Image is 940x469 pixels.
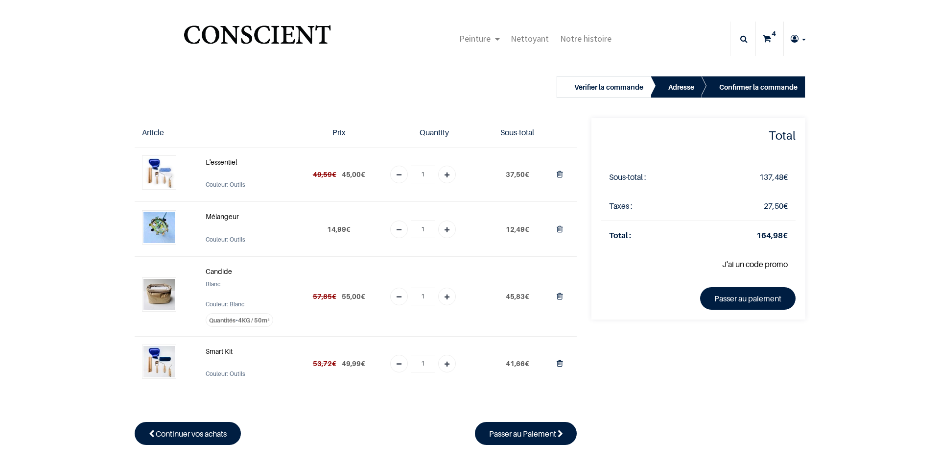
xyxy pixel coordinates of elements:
[342,359,361,368] span: 49,99
[756,22,783,56] a: 4
[313,292,336,300] del: €
[206,300,244,308] span: Couleur: Blanc
[722,259,788,269] a: J'ai un code promo
[327,225,351,233] span: €
[206,370,245,377] span: Couleur: Outils
[557,358,563,368] a: Supprimer du panier
[506,359,529,368] span: €
[206,158,237,166] strong: L'essentiel
[459,33,491,44] span: Peinture
[206,236,245,243] span: Couleur: Outils
[557,169,563,179] a: Supprimer du panier
[143,346,175,377] img: Smart Kit
[313,359,332,368] span: 53,72
[206,346,233,357] a: Smart Kit
[609,230,631,240] strong: Total :
[206,347,233,355] strong: Smart Kit
[206,313,273,326] label: -
[601,128,796,143] h4: Total
[506,225,525,233] span: 12,49
[135,118,198,148] th: Article
[313,292,332,300] span: 57,85
[143,212,175,243] img: Mélangeur
[209,317,235,324] span: Quantités
[506,359,525,368] span: 41,66
[475,422,577,444] a: Passer au Paiement
[342,170,365,178] span: €
[327,225,346,233] span: 14,99
[143,279,175,310] img: Candide (4KG / 50m²)
[700,287,796,310] a: Passer au paiement
[313,170,332,178] span: 49,59
[560,33,611,44] span: Notre histoire
[206,211,239,222] a: Mélangeur
[143,157,175,188] img: L'essentiel
[506,170,529,178] span: €
[238,317,269,324] span: 4KG / 50m²
[486,118,549,148] th: Sous-total
[511,33,549,44] span: Nettoyant
[342,292,365,300] span: €
[506,292,529,300] span: €
[390,221,408,238] a: Remove one
[382,118,486,148] th: Quantity
[156,429,227,439] span: Continuer vos achats
[557,291,563,301] a: Supprimer du panier
[390,288,408,305] a: Remove one
[574,81,643,93] div: Vérifier la commande
[182,20,333,58] img: Conscient
[206,156,237,168] a: L'essentiel
[601,163,704,192] td: Sous-total :
[764,201,788,211] span: €
[206,267,232,275] strong: Candide
[206,212,239,221] strong: Mélangeur
[342,292,361,300] span: 55,00
[454,22,505,56] a: Peinture
[438,288,456,305] a: Add one
[182,20,333,58] a: Logo of Conscient
[769,29,778,39] sup: 4
[557,224,563,234] a: Supprimer du panier
[206,181,245,188] span: Couleur: Outils
[296,118,382,148] th: Prix
[759,172,788,182] span: €
[206,266,232,277] a: Candide
[668,81,694,93] div: Adresse
[342,359,365,368] span: €
[313,359,336,368] del: €
[506,225,529,233] span: €
[764,201,783,211] span: 27,50
[390,166,408,183] a: Remove one
[438,221,456,238] a: Add one
[756,230,783,240] span: 164,98
[601,192,704,221] td: Taxes :
[206,280,220,288] span: Blanc
[489,429,556,439] span: Passer au Paiement
[506,292,525,300] span: 45,83
[756,230,788,240] strong: €
[342,170,361,178] span: 45,00
[719,81,798,93] div: Confirmer la commande
[438,166,456,183] a: Add one
[313,170,336,178] del: €
[390,355,408,372] a: Remove one
[135,422,241,444] a: Continuer vos achats
[438,355,456,372] a: Add one
[506,170,525,178] span: 37,50
[759,172,783,182] span: 137,48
